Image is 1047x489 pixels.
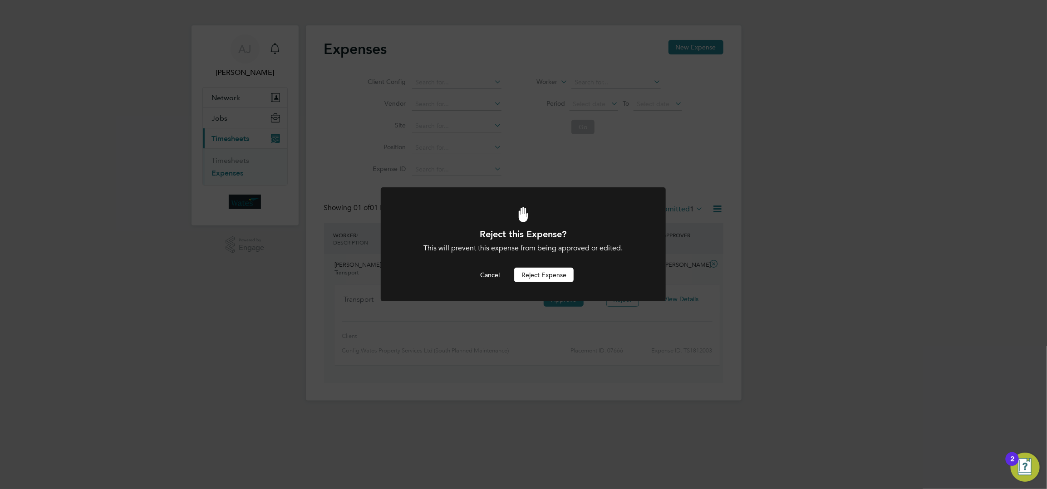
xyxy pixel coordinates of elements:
[473,268,507,282] button: Cancel
[1010,459,1014,471] div: 2
[405,244,641,253] div: This will prevent this expense from being approved or edited.
[1011,453,1040,482] button: Open Resource Center, 2 new notifications
[514,268,574,282] button: Reject Expense
[405,228,641,240] h1: Reject this Expense?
